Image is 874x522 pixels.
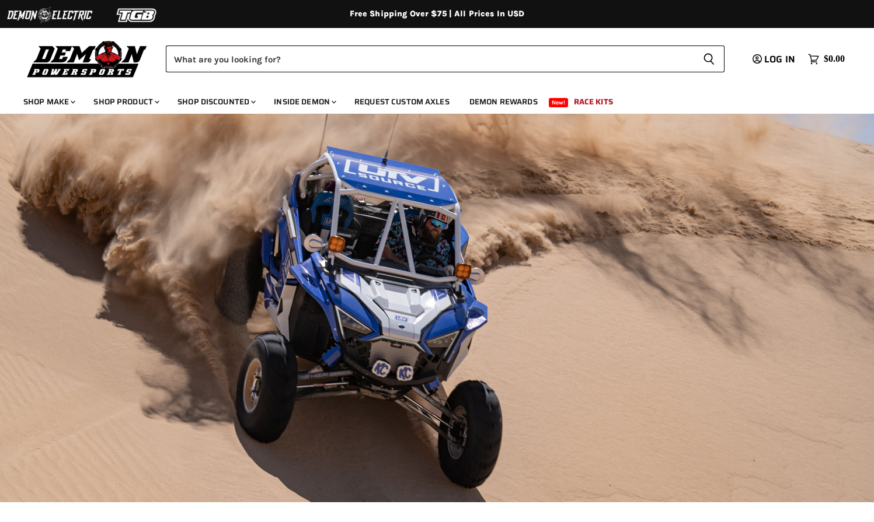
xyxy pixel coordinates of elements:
ul: Main menu [15,85,842,114]
a: Shop Make [15,90,82,114]
a: $0.00 [802,51,851,68]
span: New! [549,98,569,107]
img: TGB Logo 2 [93,4,181,26]
a: Inside Demon [265,90,343,114]
img: Demon Powersports [23,38,151,79]
a: Shop Discounted [169,90,263,114]
a: Race Kits [565,90,622,114]
a: Shop Product [85,90,166,114]
form: Product [166,45,725,72]
img: Demon Electric Logo 2 [6,4,93,26]
button: Search [694,45,725,72]
span: Log in [764,52,795,66]
span: $0.00 [824,54,845,65]
a: Demon Rewards [461,90,546,114]
a: Request Custom Axles [346,90,458,114]
a: Log in [747,54,802,65]
input: Search [166,45,694,72]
